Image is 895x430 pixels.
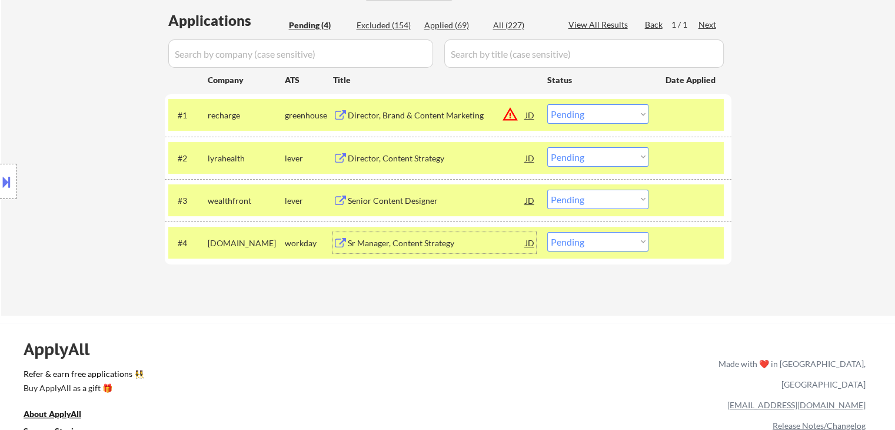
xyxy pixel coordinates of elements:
div: Buy ApplyAll as a gift 🎁 [24,384,141,392]
div: ATS [285,74,333,86]
div: Company [208,74,285,86]
div: recharge [208,110,285,121]
div: lyrahealth [208,153,285,164]
input: Search by company (case sensitive) [168,39,433,68]
div: Applications [168,14,285,28]
div: lever [285,153,333,164]
div: Date Applied [666,74,717,86]
div: 1 / 1 [671,19,698,31]
div: Applied (69) [424,19,483,31]
div: JD [524,147,536,168]
div: View All Results [568,19,631,31]
div: JD [524,190,536,211]
div: Pending (4) [289,19,348,31]
button: warning_amber [502,106,518,123]
a: About ApplyAll [24,408,98,423]
div: Excluded (154) [357,19,415,31]
div: JD [524,232,536,253]
div: Senior Content Designer [348,195,525,207]
div: greenhouse [285,110,333,121]
div: ApplyAll [24,339,103,359]
a: [EMAIL_ADDRESS][DOMAIN_NAME] [727,400,866,410]
a: Refer & earn free applications 👯‍♀️ [24,370,473,382]
div: workday [285,237,333,249]
div: Title [333,74,536,86]
div: JD [524,104,536,125]
div: Sr Manager, Content Strategy [348,237,525,249]
div: wealthfront [208,195,285,207]
div: Status [547,69,648,90]
input: Search by title (case sensitive) [444,39,724,68]
div: lever [285,195,333,207]
div: Director, Content Strategy [348,153,525,164]
div: All (227) [493,19,552,31]
div: Back [645,19,664,31]
div: Made with ❤️ in [GEOGRAPHIC_DATA], [GEOGRAPHIC_DATA] [714,353,866,395]
div: Director, Brand & Content Marketing [348,110,525,121]
div: [DOMAIN_NAME] [208,237,285,249]
a: Buy ApplyAll as a gift 🎁 [24,382,141,397]
u: About ApplyAll [24,409,81,419]
div: Next [698,19,717,31]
